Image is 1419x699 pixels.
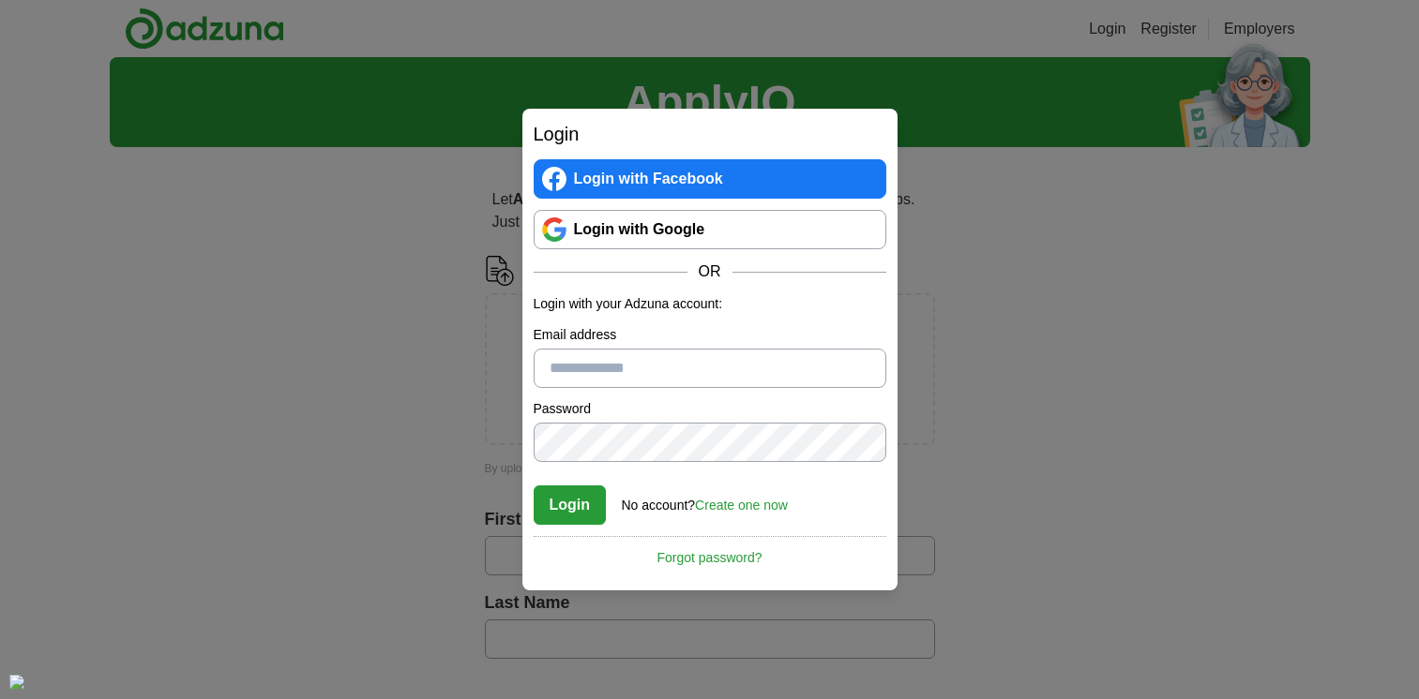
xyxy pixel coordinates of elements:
div: Cookie consent button [9,675,24,690]
a: Create one now [695,498,788,513]
p: Login with your Adzuna account: [534,294,886,314]
span: OR [687,260,732,283]
label: Password [534,399,886,419]
label: Email address [534,325,886,345]
h2: Login [534,120,886,148]
a: Login with Facebook [534,159,886,199]
img: Cookie%20settings [9,675,24,690]
button: Login [534,485,607,525]
a: Login with Google [534,210,886,249]
a: Forgot password? [534,536,886,568]
div: No account? [622,484,788,515]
